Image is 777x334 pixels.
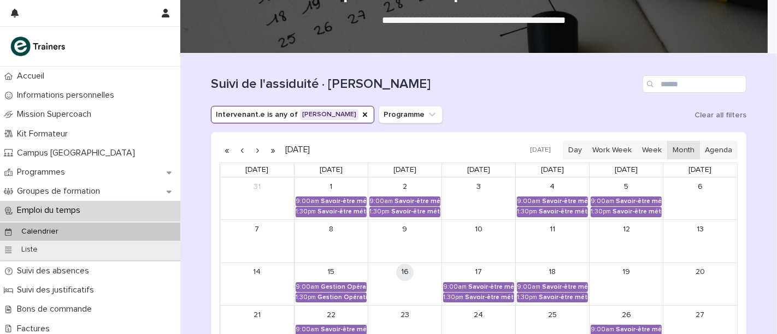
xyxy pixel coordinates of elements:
td: September 8, 2025 [294,219,368,263]
td: September 12, 2025 [590,219,663,263]
td: September 15, 2025 [294,263,368,306]
button: Next year [266,141,281,159]
button: Previous year [220,141,235,159]
div: Savoir-être métier - Mobilisation et valorisation de ses forces et talents [395,198,440,205]
button: Work Week [587,141,637,159]
div: 9:00am [443,283,467,291]
p: Suivi des absences [13,266,98,276]
div: 9:00am [591,198,614,205]
div: 9:00am [369,198,393,205]
div: Savoir-être métier - Mobilisation et valorisation de ses forces et talents [321,198,367,205]
a: September 10, 2025 [470,220,487,238]
div: Savoir-être métier - Gestion du stress et des situations de crise avec les personnes accompagnées [616,198,662,205]
a: September 4, 2025 [544,178,561,195]
div: 9:00am [591,326,614,333]
p: Factures [13,324,58,334]
span: Clear all filters [694,111,746,119]
a: September 22, 2025 [322,306,340,324]
p: Programmes [13,167,74,177]
a: September 13, 2025 [692,220,709,238]
p: Groupes de formation [13,186,109,196]
td: September 3, 2025 [442,177,515,220]
td: September 19, 2025 [590,263,663,306]
div: Savoir-être métier - Collaboration avec l’équipe d’aidants [616,326,662,333]
div: Savoir-être métier - Mobilisation et valorisation de ses forces et talents [321,326,367,333]
a: Saturday [687,163,714,177]
td: September 1, 2025 [294,177,368,220]
button: Month [667,141,700,159]
div: 1:30pm [591,208,611,216]
td: September 9, 2025 [368,219,442,263]
div: Savoir-être métier - Gestion du stress et des situations de crise avec les personnes accompagnées [613,208,662,216]
div: Gestion Opérationnelle - Rentrée [321,283,367,291]
div: 1:30pm [296,294,316,301]
a: September 24, 2025 [470,306,487,324]
p: Bons de commande [13,304,101,314]
div: 1:30pm [369,208,390,216]
p: Liste [13,245,46,254]
a: September 7, 2025 [248,220,266,238]
a: Wednesday [465,163,492,177]
a: Sunday [243,163,270,177]
div: 9:00am [296,326,319,333]
button: [DATE] [526,142,556,158]
td: September 14, 2025 [220,263,294,306]
div: 1:30pm [517,208,537,216]
div: Savoir-être métier - Gestion du stress et des situations de crise avec les personnes accompagnées [542,198,588,205]
a: Thursday [539,163,566,177]
div: Gestion Opérationnelle - Rentrée [317,294,367,301]
a: September 12, 2025 [617,220,635,238]
td: August 31, 2025 [220,177,294,220]
a: September 20, 2025 [692,264,709,281]
p: Accueil [13,71,53,81]
div: 1:30pm [443,294,463,301]
a: August 31, 2025 [248,178,266,195]
p: Campus [GEOGRAPHIC_DATA] [13,148,144,158]
a: Friday [613,163,640,177]
a: September 8, 2025 [322,220,340,238]
a: Tuesday [391,163,419,177]
p: Kit Formateur [13,129,76,139]
input: Search [643,75,746,93]
div: Savoir-être métier - Collaboration et dynamique d'équipe dans un espace de vente [539,294,588,301]
button: Programme [379,106,443,123]
div: 9:00am [296,198,319,205]
div: 1:30pm [517,294,537,301]
p: Calendrier [13,227,67,236]
a: September 27, 2025 [692,306,709,324]
a: September 21, 2025 [248,306,266,324]
td: September 7, 2025 [220,219,294,263]
div: Savoir-être métier - Appropriation des outils utilisés lors de la formation [468,283,514,291]
td: September 2, 2025 [368,177,442,220]
div: 9:00am [517,198,540,205]
td: September 17, 2025 [442,263,515,306]
div: Savoir-être métier - Mobilisation et valorisation de ses forces et talents [317,208,367,216]
button: Previous month [235,141,250,159]
div: Savoir-être métier - Collaboration et dynamique d'équipe dans un espace de vente [542,283,588,291]
td: September 6, 2025 [663,177,737,220]
button: Next month [250,141,266,159]
td: September 4, 2025 [516,177,590,220]
td: September 10, 2025 [442,219,515,263]
a: September 6, 2025 [692,178,709,195]
p: Emploi du temps [13,205,89,216]
button: Clear all filters [690,107,746,123]
a: September 16, 2025 [396,264,414,281]
td: September 11, 2025 [516,219,590,263]
div: 9:00am [517,283,540,291]
p: Mission Supercoach [13,109,100,120]
a: September 18, 2025 [544,264,561,281]
button: Week [637,141,667,159]
h2: [DATE] [281,146,310,154]
a: September 17, 2025 [470,264,487,281]
a: September 14, 2025 [248,264,266,281]
h1: Suivi de l'assiduité · [PERSON_NAME] [211,76,638,92]
div: 1:30pm [296,208,316,216]
td: September 5, 2025 [590,177,663,220]
a: September 23, 2025 [396,306,414,324]
td: September 13, 2025 [663,219,737,263]
td: September 16, 2025 [368,263,442,306]
td: September 18, 2025 [516,263,590,306]
a: September 15, 2025 [322,264,340,281]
